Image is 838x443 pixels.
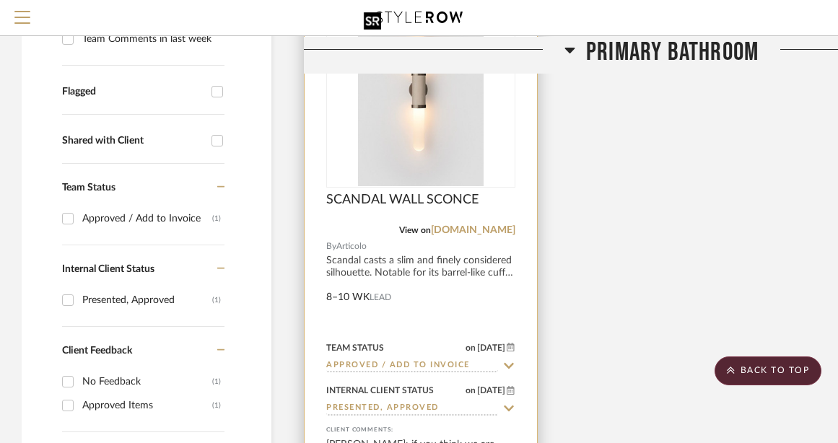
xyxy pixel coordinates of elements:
span: By [326,240,336,253]
span: on [466,386,476,395]
span: Client Feedback [62,346,132,356]
div: (1) [212,289,221,312]
div: No Feedback [82,370,212,393]
span: [DATE] [476,343,507,353]
div: (1) [212,207,221,230]
div: Approved / Add to Invoice [82,207,212,230]
input: Type to Search… [326,359,498,373]
span: Internal Client Status [62,264,154,274]
span: Primary Bathroom [586,36,759,67]
input: Type to Search… [326,402,498,416]
div: (1) [212,370,221,393]
div: (1) [212,394,221,417]
span: on [466,343,476,352]
span: View on [399,226,431,234]
span: [DATE] [476,385,507,395]
span: SCANDAL WALL SCONCE [326,192,479,208]
div: Presented, Approved [82,289,212,312]
img: SCANDAL WALL SCONCE [358,6,484,186]
div: Internal Client Status [326,384,434,397]
scroll-to-top-button: BACK TO TOP [715,356,821,385]
div: Team Comments in last week [82,27,221,51]
span: Articolo [336,240,367,253]
div: 0 [327,5,515,187]
div: Team Status [326,341,384,354]
div: Flagged [62,86,204,98]
span: Team Status [62,183,115,193]
div: Approved Items [82,394,212,417]
a: [DOMAIN_NAME] [431,225,515,235]
div: Shared with Client [62,135,204,147]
